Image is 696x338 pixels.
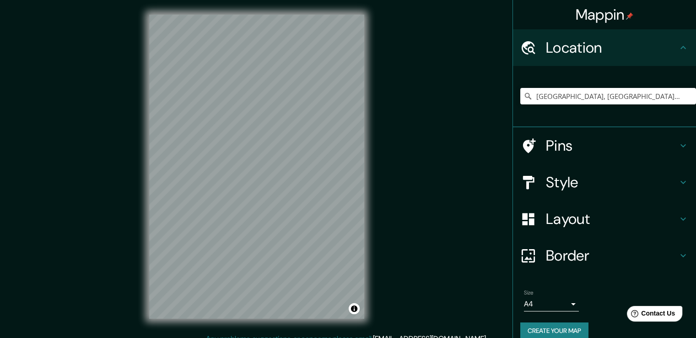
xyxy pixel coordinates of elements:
[546,136,678,155] h4: Pins
[546,173,678,191] h4: Style
[513,164,696,201] div: Style
[546,246,678,265] h4: Border
[615,302,686,328] iframe: Help widget launcher
[149,15,364,319] canvas: Map
[524,297,579,311] div: A4
[513,127,696,164] div: Pins
[520,88,696,104] input: Pick your city or area
[546,38,678,57] h4: Location
[513,29,696,66] div: Location
[349,303,360,314] button: Toggle attribution
[524,289,534,297] label: Size
[546,210,678,228] h4: Layout
[513,201,696,237] div: Layout
[576,5,634,24] h4: Mappin
[513,237,696,274] div: Border
[626,12,633,20] img: pin-icon.png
